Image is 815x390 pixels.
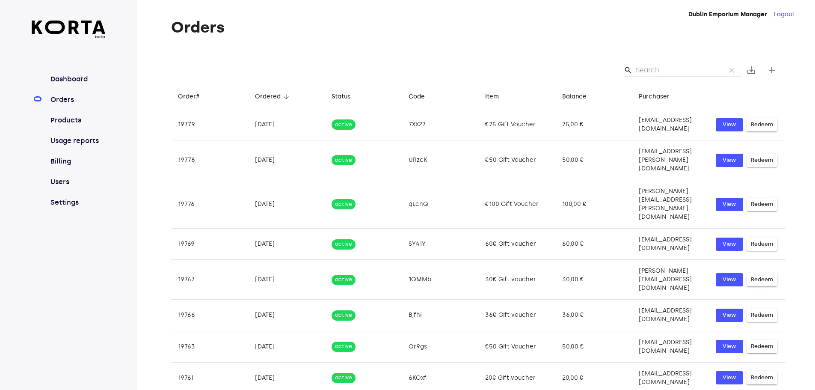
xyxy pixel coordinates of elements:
[632,300,709,331] td: [EMAIL_ADDRESS][DOMAIN_NAME]
[716,154,743,167] button: View
[555,140,632,180] td: 50,00 €
[632,109,709,140] td: [EMAIL_ADDRESS][DOMAIN_NAME]
[248,260,325,300] td: [DATE]
[32,21,106,40] a: beta
[248,300,325,331] td: [DATE]
[402,260,479,300] td: 1QMMb
[562,92,598,102] span: Balance
[720,155,739,165] span: View
[632,180,709,229] td: [PERSON_NAME][EMAIL_ADDRESS][PERSON_NAME][DOMAIN_NAME]
[32,34,106,40] span: beta
[332,200,356,208] span: active
[478,229,555,260] td: 60€ Gift voucher
[178,92,210,102] span: Order#
[485,92,499,102] div: Item
[632,140,709,180] td: [EMAIL_ADDRESS][PERSON_NAME][DOMAIN_NAME]
[49,115,106,125] a: Products
[716,309,743,322] button: View
[178,92,199,102] div: Order#
[751,342,773,351] span: Redeem
[402,300,479,331] td: Bjfhi
[171,300,248,331] td: 19766
[716,371,743,384] button: View
[767,65,777,75] span: add
[478,260,555,300] td: 30€ Gift voucher
[332,374,356,382] span: active
[171,109,248,140] td: 19779
[402,109,479,140] td: 7XX27
[248,140,325,180] td: [DATE]
[332,156,356,164] span: active
[171,19,785,36] h1: Orders
[332,240,356,248] span: active
[747,273,777,286] button: Redeem
[720,310,739,320] span: View
[332,121,356,129] span: active
[478,180,555,229] td: €100 Gift Voucher
[555,260,632,300] td: 30,00 €
[688,11,767,18] strong: Dublin Emporium Manager
[171,229,248,260] td: 19769
[282,93,290,101] span: arrow_downward
[478,331,555,362] td: €50 Gift Voucher
[332,276,356,284] span: active
[632,229,709,260] td: [EMAIL_ADDRESS][DOMAIN_NAME]
[248,331,325,362] td: [DATE]
[478,300,555,331] td: 36€ Gift voucher
[49,177,106,187] a: Users
[716,118,743,131] a: View
[402,140,479,180] td: URzcK
[49,156,106,167] a: Billing
[255,92,292,102] span: Ordered
[716,340,743,353] button: View
[485,92,510,102] span: Item
[716,273,743,286] button: View
[402,180,479,229] td: qLcnQ
[751,373,773,383] span: Redeem
[741,60,762,80] button: Export
[478,109,555,140] td: €75 Gift Voucher
[746,65,756,75] span: save_alt
[32,21,106,34] img: Korta
[49,136,106,146] a: Usage reports
[255,92,281,102] div: Ordered
[402,229,479,260] td: SY41Y
[774,10,794,19] button: Logout
[171,331,248,362] td: 19763
[49,197,106,208] a: Settings
[747,198,777,211] button: Redeem
[747,154,777,167] button: Redeem
[632,331,709,362] td: [EMAIL_ADDRESS][DOMAIN_NAME]
[409,92,425,102] div: Code
[332,92,350,102] div: Status
[171,180,248,229] td: 19776
[555,109,632,140] td: 75,00 €
[720,239,739,249] span: View
[716,238,743,251] button: View
[49,95,106,105] a: Orders
[171,140,248,180] td: 19778
[555,300,632,331] td: 36,00 €
[716,198,743,211] button: View
[639,92,670,102] div: Purchaser
[171,260,248,300] td: 19767
[49,74,106,84] a: Dashboard
[720,275,739,285] span: View
[747,118,777,131] button: Redeem
[720,120,739,130] span: View
[332,311,356,319] span: active
[555,331,632,362] td: 50,00 €
[747,340,777,353] button: Redeem
[636,63,719,77] input: Search
[751,275,773,285] span: Redeem
[747,309,777,322] button: Redeem
[332,342,356,351] span: active
[751,199,773,209] span: Redeem
[751,120,773,130] span: Redeem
